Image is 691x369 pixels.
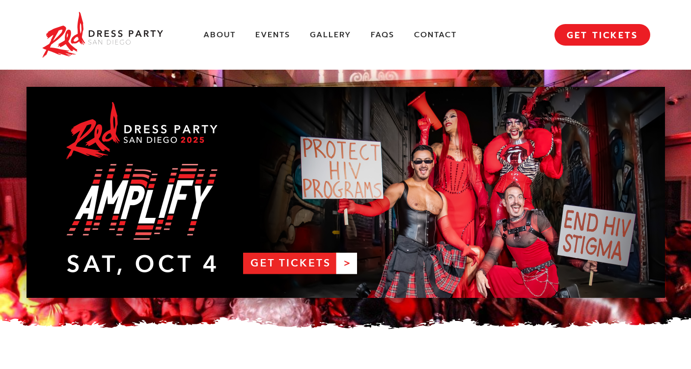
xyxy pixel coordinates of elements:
a: Contact [414,30,457,40]
a: GET TICKETS [554,24,650,46]
a: Gallery [310,30,351,40]
a: About [203,30,236,40]
a: Events [255,30,290,40]
img: Red Dress Party San Diego [41,10,164,60]
a: FAQs [371,30,394,40]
